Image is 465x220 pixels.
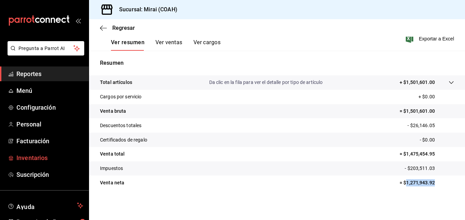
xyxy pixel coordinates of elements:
button: Ver resumen [111,39,144,51]
span: Pregunta a Parrot AI [18,45,74,52]
p: + $0.00 [418,93,454,100]
span: Personal [16,120,83,129]
p: Venta total [100,150,125,158]
span: Ayuda [16,201,74,210]
button: open_drawer_menu [75,18,81,23]
p: Venta neta [100,179,124,186]
span: Menú [16,86,83,95]
span: Regresar [112,25,135,31]
p: = $1,501,601.00 [400,108,454,115]
p: - $0.00 [420,136,454,144]
div: navigation tabs [111,39,221,51]
p: Da clic en la fila para ver el detalle por tipo de artículo [209,79,323,86]
button: Exportar a Excel [407,35,454,43]
h3: Sucursal: Mirai (COAH) [114,5,177,14]
button: Ver ventas [155,39,183,51]
button: Pregunta a Parrot AI [8,41,84,56]
p: Descuentos totales [100,122,141,129]
p: Cargos por servicio [100,93,142,100]
span: Inventarios [16,153,83,162]
p: + $1,501,601.00 [400,79,435,86]
span: Configuración [16,103,83,112]
a: Pregunta a Parrot AI [5,50,84,57]
p: = $1,475,454.95 [400,150,454,158]
span: Reportes [16,69,83,78]
p: Resumen [100,59,454,67]
button: Ver cargos [193,39,221,51]
p: Venta bruta [100,108,126,115]
span: Suscripción [16,170,83,179]
p: Impuestos [100,165,123,172]
button: Regresar [100,25,135,31]
p: = $1,271,943.92 [400,179,454,186]
p: - $26,146.05 [407,122,454,129]
p: Certificados de regalo [100,136,147,144]
span: Facturación [16,136,83,146]
p: Total artículos [100,79,132,86]
p: - $203,511.03 [405,165,454,172]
